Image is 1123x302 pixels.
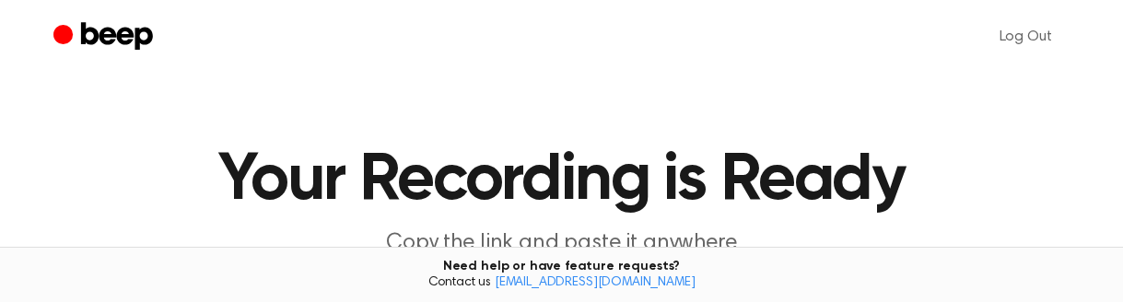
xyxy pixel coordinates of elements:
[981,15,1070,59] a: Log Out
[495,276,696,289] a: [EMAIL_ADDRESS][DOMAIN_NAME]
[53,19,158,55] a: Beep
[208,228,916,259] p: Copy the link and paste it anywhere
[11,275,1112,292] span: Contact us
[90,147,1034,214] h1: Your Recording is Ready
